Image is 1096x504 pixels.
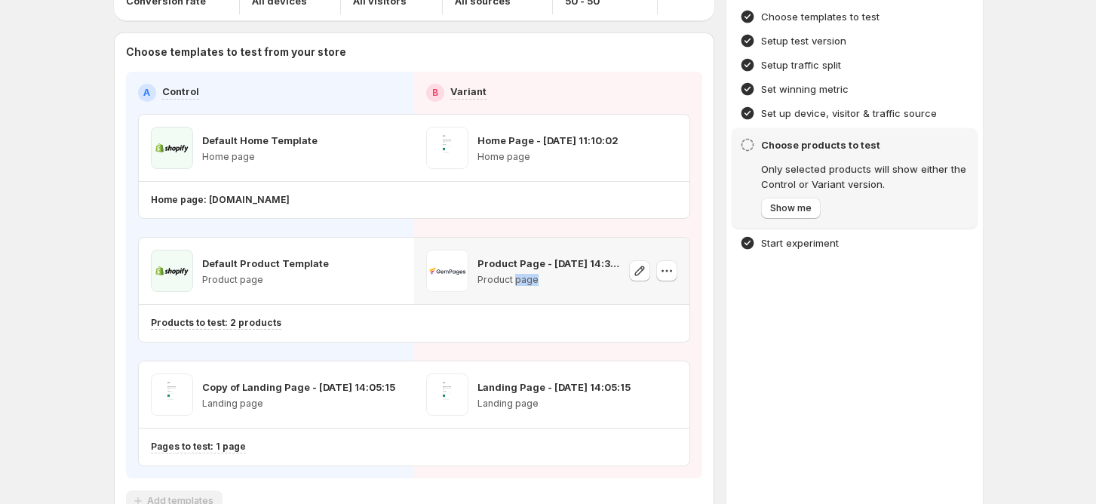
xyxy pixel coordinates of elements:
[477,398,631,410] p: Landing page
[151,317,281,329] p: Products to test: 2 products
[477,380,631,395] p: Landing Page - [DATE] 14:05:15
[151,250,193,292] img: Default Product Template
[477,274,620,286] p: Product page
[202,151,318,163] p: Home page
[761,9,880,24] h4: Choose templates to test
[426,127,468,169] img: Home Page - Jun 13, 11:10:02
[151,373,193,416] img: Copy of Landing Page - Jun 12, 14:05:15
[761,198,821,219] button: Show me
[477,256,620,271] p: Product Page - [DATE] 14:30:29
[151,127,193,169] img: Default Home Template
[450,84,487,99] p: Variant
[143,87,150,99] h2: A
[761,137,969,152] h4: Choose products to test
[761,161,969,192] p: Only selected products will show either the Control or Variant version.
[761,57,841,72] h4: Setup traffic split
[432,87,438,99] h2: B
[202,256,329,271] p: Default Product Template
[202,398,395,410] p: Landing page
[202,274,329,286] p: Product page
[770,202,812,214] span: Show me
[477,133,619,148] p: Home Page - [DATE] 11:10:02
[151,194,290,206] p: Home page: [DOMAIN_NAME]
[477,151,619,163] p: Home page
[761,81,849,97] h4: Set winning metric
[202,133,318,148] p: Default Home Template
[126,45,702,60] p: Choose templates to test from your store
[426,250,468,292] img: Product Page - Aug 25, 14:30:29
[761,33,846,48] h4: Setup test version
[761,106,937,121] h4: Set up device, visitor & traffic source
[202,380,395,395] p: Copy of Landing Page - [DATE] 14:05:15
[151,441,246,453] p: Pages to test: 1 page
[162,84,199,99] p: Control
[426,373,468,416] img: Landing Page - Jun 12, 14:05:15
[761,235,839,250] h4: Start experiment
